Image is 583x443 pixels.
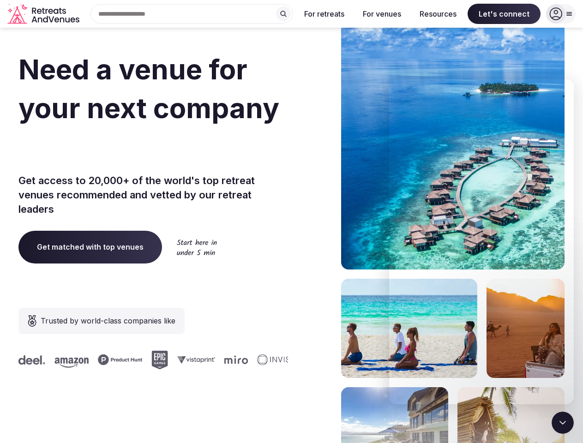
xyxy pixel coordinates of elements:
svg: Epic Games company logo [151,351,168,369]
svg: Vistaprint company logo [177,356,215,364]
img: yoga on tropical beach [341,279,477,378]
svg: Miro company logo [224,355,247,364]
span: Let's connect [468,4,541,24]
svg: Retreats and Venues company logo [7,4,81,24]
button: For retreats [297,4,352,24]
button: Resources [412,4,464,24]
a: Visit the homepage [7,4,81,24]
a: Get matched with top venues [18,231,162,263]
p: Get access to 20,000+ of the world's top retreat venues recommended and vetted by our retreat lea... [18,174,288,216]
iframe: Intercom live chat [389,79,574,404]
svg: Invisible company logo [257,354,307,365]
button: For venues [355,4,409,24]
iframe: Intercom live chat [552,412,574,434]
span: Trusted by world-class companies like [41,315,175,326]
span: Need a venue for your next company [18,53,279,125]
img: Start here in under 5 min [177,239,217,255]
svg: Deel company logo [18,355,45,365]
